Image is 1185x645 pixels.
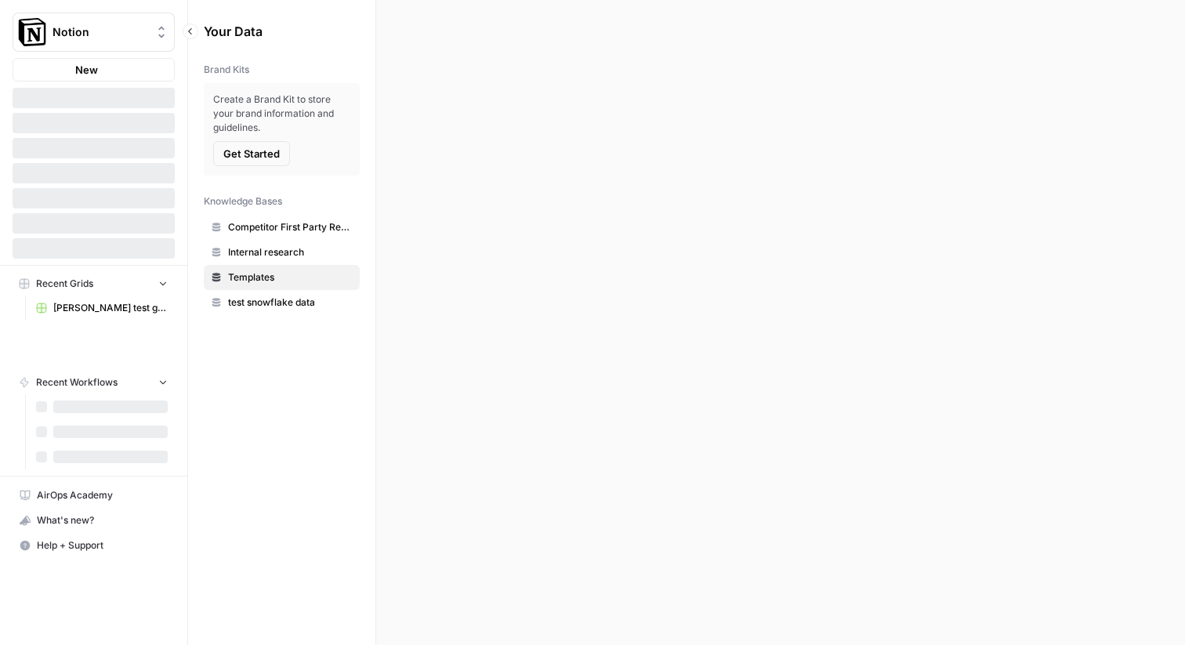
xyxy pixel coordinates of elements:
[228,245,353,259] span: Internal research
[37,538,168,553] span: Help + Support
[53,24,147,40] span: Notion
[204,215,360,240] a: Competitor First Party Research
[13,508,175,533] button: What's new?
[13,371,175,394] button: Recent Workflows
[13,483,175,508] a: AirOps Academy
[36,375,118,390] span: Recent Workflows
[13,509,174,532] div: What's new?
[36,277,93,291] span: Recent Grids
[213,141,290,166] button: Get Started
[228,220,353,234] span: Competitor First Party Research
[75,62,98,78] span: New
[204,22,341,41] span: Your Data
[18,18,46,46] img: Notion Logo
[37,488,168,502] span: AirOps Academy
[13,58,175,82] button: New
[204,194,282,208] span: Knowledge Bases
[53,301,168,315] span: [PERSON_NAME] test grid
[204,290,360,315] a: test snowflake data
[228,295,353,310] span: test snowflake data
[213,92,350,135] span: Create a Brand Kit to store your brand information and guidelines.
[13,272,175,295] button: Recent Grids
[204,63,249,77] span: Brand Kits
[228,270,353,284] span: Templates
[13,533,175,558] button: Help + Support
[204,265,360,290] a: Templates
[13,13,175,52] button: Workspace: Notion
[29,295,175,321] a: [PERSON_NAME] test grid
[204,240,360,265] a: Internal research
[223,146,280,161] span: Get Started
